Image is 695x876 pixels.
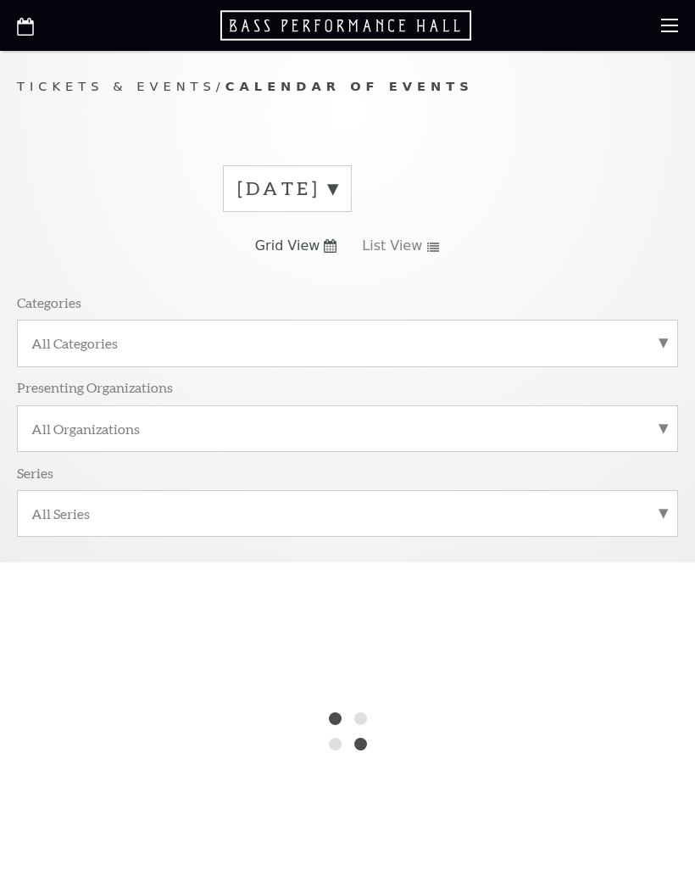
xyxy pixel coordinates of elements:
[17,464,53,482] p: Series
[17,79,216,93] span: Tickets & Events
[237,176,337,202] label: [DATE]
[17,76,678,98] p: /
[362,237,422,255] span: List View
[31,334,664,352] label: All Categories
[17,293,81,311] p: Categories
[225,79,474,93] span: Calendar of Events
[31,505,664,522] label: All Series
[255,237,320,255] span: Grid View
[31,420,664,438] label: All Organizations
[17,378,173,396] p: Presenting Organizations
